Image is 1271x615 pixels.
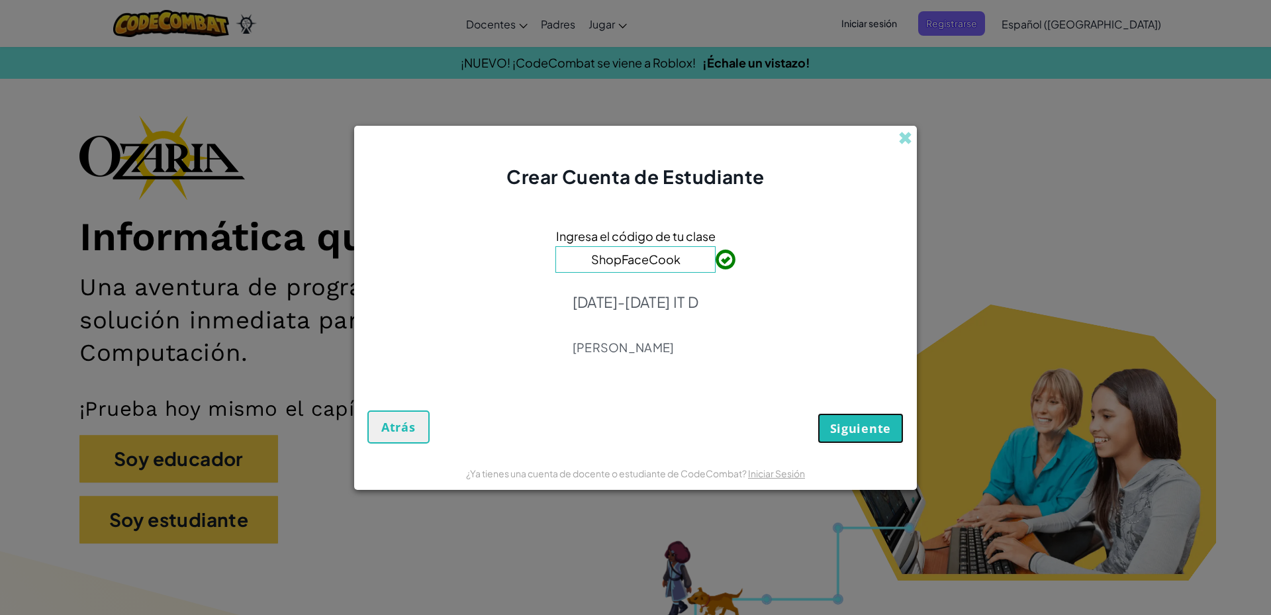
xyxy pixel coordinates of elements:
span: Siguiente [830,420,891,436]
p: [DATE]-[DATE] IT D [573,293,699,311]
span: Crear Cuenta de Estudiante [506,165,765,188]
button: Siguiente [818,413,904,444]
a: Iniciar Sesión [748,467,805,479]
span: ¿Ya tienes una cuenta de docente o estudiante de CodeCombat? [466,467,748,479]
span: Atrás [381,419,416,435]
p: [PERSON_NAME] [573,340,699,355]
span: Ingresa el código de tu clase [556,226,716,246]
button: Atrás [367,410,430,444]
